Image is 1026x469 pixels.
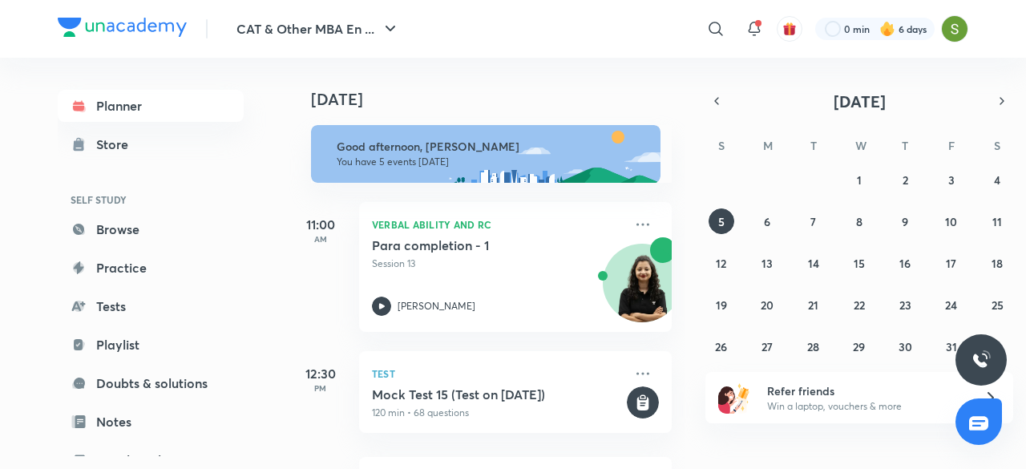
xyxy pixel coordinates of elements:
[892,334,918,359] button: October 30, 2025
[846,250,872,276] button: October 15, 2025
[853,339,865,354] abbr: October 29, 2025
[289,234,353,244] p: AM
[939,292,964,317] button: October 24, 2025
[58,128,244,160] a: Store
[227,13,410,45] button: CAT & Other MBA En ...
[854,256,865,271] abbr: October 15, 2025
[892,167,918,192] button: October 2, 2025
[801,334,826,359] button: October 28, 2025
[718,214,725,229] abbr: October 5, 2025
[892,208,918,234] button: October 9, 2025
[58,90,244,122] a: Planner
[96,135,138,154] div: Store
[994,172,1000,188] abbr: October 4, 2025
[994,138,1000,153] abbr: Saturday
[716,297,727,313] abbr: October 19, 2025
[372,215,624,234] p: Verbal Ability and RC
[945,297,957,313] abbr: October 24, 2025
[728,90,991,112] button: [DATE]
[948,138,955,153] abbr: Friday
[903,172,908,188] abbr: October 2, 2025
[337,156,646,168] p: You have 5 events [DATE]
[311,125,660,183] img: afternoon
[709,250,734,276] button: October 12, 2025
[902,214,908,229] abbr: October 9, 2025
[945,214,957,229] abbr: October 10, 2025
[879,21,895,37] img: streak
[807,339,819,354] abbr: October 28, 2025
[718,138,725,153] abbr: Sunday
[899,256,911,271] abbr: October 16, 2025
[58,290,244,322] a: Tests
[984,250,1010,276] button: October 18, 2025
[761,256,773,271] abbr: October 13, 2025
[801,250,826,276] button: October 14, 2025
[754,334,780,359] button: October 27, 2025
[58,18,187,37] img: Company Logo
[939,208,964,234] button: October 10, 2025
[899,297,911,313] abbr: October 23, 2025
[948,172,955,188] abbr: October 3, 2025
[311,90,688,109] h4: [DATE]
[801,208,826,234] button: October 7, 2025
[604,253,681,330] img: Avatar
[810,138,817,153] abbr: Tuesday
[902,138,908,153] abbr: Thursday
[984,208,1010,234] button: October 11, 2025
[808,297,818,313] abbr: October 21, 2025
[834,91,886,112] span: [DATE]
[854,297,865,313] abbr: October 22, 2025
[857,172,862,188] abbr: October 1, 2025
[289,383,353,393] p: PM
[58,252,244,284] a: Practice
[892,250,918,276] button: October 16, 2025
[939,167,964,192] button: October 3, 2025
[763,138,773,153] abbr: Monday
[939,334,964,359] button: October 31, 2025
[709,292,734,317] button: October 19, 2025
[810,214,816,229] abbr: October 7, 2025
[372,237,572,253] h5: Para completion - 1
[709,208,734,234] button: October 5, 2025
[855,138,866,153] abbr: Wednesday
[754,292,780,317] button: October 20, 2025
[782,22,797,36] img: avatar
[289,215,353,234] h5: 11:00
[718,382,750,414] img: referral
[398,299,475,313] p: [PERSON_NAME]
[754,208,780,234] button: October 6, 2025
[939,250,964,276] button: October 17, 2025
[767,399,964,414] p: Win a laptop, vouchers & more
[992,256,1003,271] abbr: October 18, 2025
[992,297,1004,313] abbr: October 25, 2025
[372,386,624,402] h5: Mock Test 15 (Test on 5.10.2025)
[58,406,244,438] a: Notes
[984,292,1010,317] button: October 25, 2025
[58,186,244,213] h6: SELF STUDY
[715,339,727,354] abbr: October 26, 2025
[846,208,872,234] button: October 8, 2025
[984,167,1010,192] button: October 4, 2025
[801,292,826,317] button: October 21, 2025
[892,292,918,317] button: October 23, 2025
[337,139,646,154] h6: Good afternoon, [PERSON_NAME]
[58,213,244,245] a: Browse
[372,257,624,271] p: Session 13
[716,256,726,271] abbr: October 12, 2025
[764,214,770,229] abbr: October 6, 2025
[971,350,991,370] img: ttu
[808,256,819,271] abbr: October 14, 2025
[58,329,244,361] a: Playlist
[761,297,774,313] abbr: October 20, 2025
[58,18,187,41] a: Company Logo
[992,214,1002,229] abbr: October 11, 2025
[761,339,773,354] abbr: October 27, 2025
[846,292,872,317] button: October 22, 2025
[372,406,624,420] p: 120 min • 68 questions
[754,250,780,276] button: October 13, 2025
[777,16,802,42] button: avatar
[289,364,353,383] h5: 12:30
[899,339,912,354] abbr: October 30, 2025
[856,214,862,229] abbr: October 8, 2025
[846,167,872,192] button: October 1, 2025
